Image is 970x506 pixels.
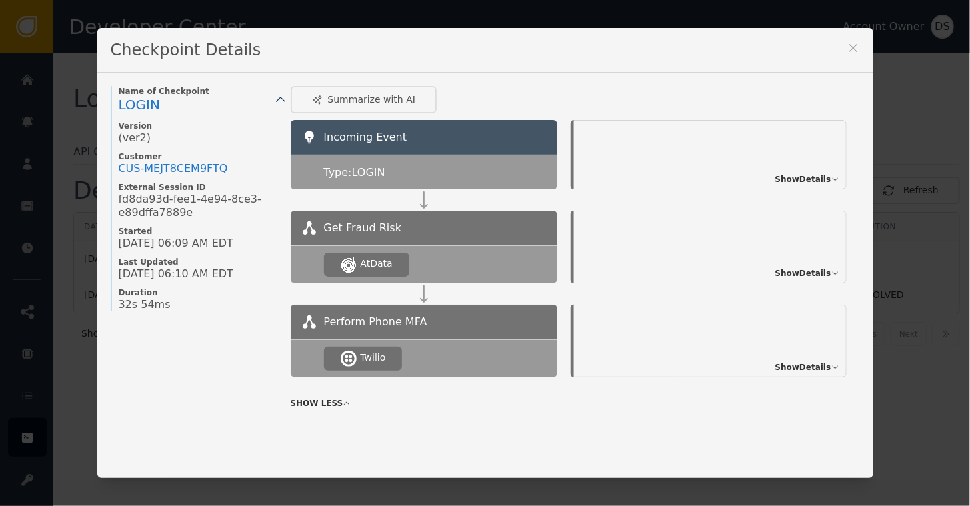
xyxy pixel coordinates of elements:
[119,226,277,237] span: Started
[119,298,171,311] span: 32s 54ms
[291,86,437,113] button: Summarize with AI
[312,93,416,107] div: Summarize with AI
[119,86,277,97] span: Name of Checkpoint
[119,162,228,175] div: CUS- MEJT8CEM9FTQ
[775,361,831,373] span: Show Details
[324,131,407,143] span: Incoming Event
[324,165,385,181] span: Type: LOGIN
[119,193,277,219] span: fd8da93d-fee1-4e94-8ce3-e89dffa7889e
[361,351,386,365] div: Twilio
[119,131,151,145] span: (ver 2 )
[119,182,277,193] span: External Session ID
[119,121,277,131] span: Version
[119,151,277,162] span: Customer
[324,314,427,330] span: Perform Phone MFA
[291,397,343,409] span: SHOW LESS
[775,267,831,279] span: Show Details
[119,237,233,250] span: [DATE] 06:09 AM EDT
[119,97,161,113] span: LOGIN
[97,28,873,73] div: Checkpoint Details
[119,162,228,175] a: CUS-MEJT8CEM9FTQ
[119,287,277,298] span: Duration
[361,257,393,271] div: AtData
[119,257,277,267] span: Last Updated
[775,173,831,185] span: Show Details
[324,220,402,236] span: Get Fraud Risk
[119,97,277,114] a: LOGIN
[119,267,233,281] span: [DATE] 06:10 AM EDT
